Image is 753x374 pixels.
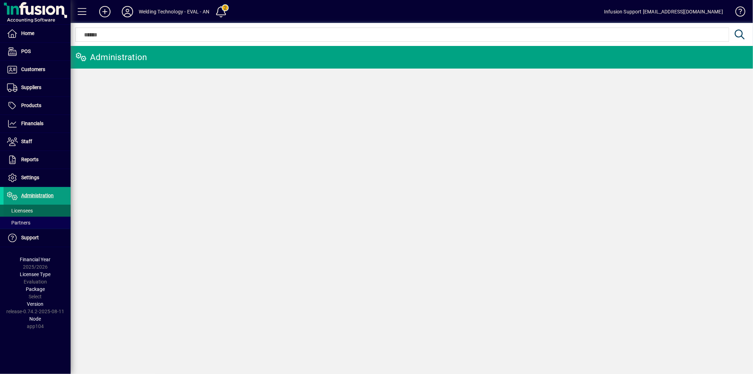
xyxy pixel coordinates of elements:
span: Settings [21,175,39,180]
div: Welding Technology - EVAL - AN [139,6,209,17]
span: Support [21,235,39,240]
div: Infusion Support [EMAIL_ADDRESS][DOMAIN_NAME] [604,6,723,17]
span: Partners [7,220,30,226]
a: Suppliers [4,79,71,97]
a: Staff [4,133,71,151]
span: Customers [21,66,45,72]
a: Settings [4,169,71,187]
a: Knowledge Base [730,1,744,24]
a: Licensees [4,205,71,217]
span: Financials [21,121,43,126]
span: Staff [21,139,32,144]
span: POS [21,48,31,54]
span: Licensees [7,208,33,214]
span: Suppliers [21,84,41,90]
span: Products [21,103,41,108]
span: Version [27,301,44,307]
a: Support [4,229,71,247]
a: Partners [4,217,71,229]
span: Financial Year [20,257,51,262]
span: Package [26,286,45,292]
a: Customers [4,61,71,78]
span: Administration [21,193,54,198]
a: Reports [4,151,71,169]
span: Node [30,316,41,322]
a: Financials [4,115,71,133]
span: Licensee Type [20,271,51,277]
a: POS [4,43,71,60]
span: Reports [21,157,38,162]
button: Add [94,5,116,18]
button: Profile [116,5,139,18]
a: Home [4,25,71,42]
span: Home [21,30,34,36]
a: Products [4,97,71,115]
div: Administration [76,52,147,63]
